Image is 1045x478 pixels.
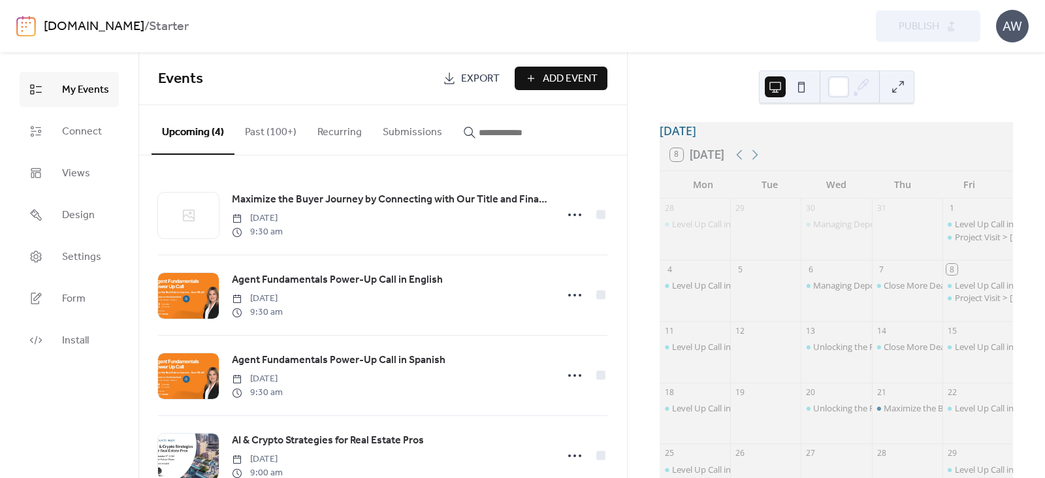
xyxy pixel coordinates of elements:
div: Level Up Call in English [942,218,1013,230]
div: Wed [803,171,870,198]
div: 30 [805,202,816,214]
div: 29 [946,448,957,459]
b: Starter [149,14,189,39]
div: 19 [735,387,746,398]
b: / [144,14,149,39]
div: Mon [670,171,737,198]
span: Maximize the Buyer Journey by Connecting with Our Title and Financial Network in English [232,192,549,208]
span: Export [461,71,500,87]
a: Export [433,67,509,90]
div: Thu [869,171,936,198]
div: Level Up Call in Spanish [660,218,730,230]
div: 8 [946,264,957,275]
div: Level Up Call in English [942,341,1013,353]
div: Project Visit > Seven Park [942,231,1013,243]
div: 20 [805,387,816,398]
div: Managing Deposits & Disbursements in English [801,218,871,230]
div: Level Up Call in Spanish [672,218,764,230]
span: [DATE] [232,453,283,466]
div: AW [996,10,1029,42]
div: Unlocking the Power of the Listing Center in Avex in Spanish [801,402,871,414]
span: Agent Fundamentals Power-Up Call in Spanish [232,353,445,368]
div: Unlocking the Power of the Listing Center in Avex in English [801,341,871,353]
span: Events [158,65,203,93]
div: Managing Deposits & Disbursements in English [813,218,997,230]
span: Connect [62,124,102,140]
a: [DOMAIN_NAME] [44,14,144,39]
button: Recurring [307,105,372,153]
span: Settings [62,249,101,265]
div: Close More Deals with EB-5: Alba Residences Selling Fast in Spanish [872,341,942,353]
a: Agent Fundamentals Power-Up Call in English [232,272,443,289]
div: Fri [936,171,1003,198]
span: 9:30 am [232,306,283,319]
span: [DATE] [232,372,283,386]
div: Level Up Call in English [942,279,1013,291]
span: Agent Fundamentals Power-Up Call in English [232,272,443,288]
div: Level Up Call in Spanish [660,464,730,475]
div: Level Up Call in English [955,464,1043,475]
div: Level Up Call in English [955,279,1043,291]
div: Tue [737,171,803,198]
a: Form [20,281,119,316]
div: Level Up Call in Spanish [660,279,730,291]
a: Maximize the Buyer Journey by Connecting with Our Title and Financial Network in English [232,191,549,208]
div: Managing Deposits & Disbursements in Spanish [813,279,1000,291]
button: Submissions [372,105,453,153]
a: Agent Fundamentals Power-Up Call in Spanish [232,352,445,369]
span: Views [62,166,90,182]
button: Upcoming (4) [152,105,234,155]
div: 25 [664,448,675,459]
div: Maximize the Buyer Journey by Connecting with Our Title and Financial Network in English [872,402,942,414]
a: Views [20,155,119,191]
div: 26 [735,448,746,459]
img: logo [16,16,36,37]
a: Connect [20,114,119,149]
div: 27 [805,448,816,459]
div: 14 [876,325,887,336]
span: My Events [62,82,109,98]
div: Level Up Call in Spanish [660,402,730,414]
div: Level Up Call in Spanish [672,341,764,353]
div: 13 [805,325,816,336]
a: AI & Crypto Strategies for Real Estate Pros [232,432,424,449]
div: 28 [664,202,675,214]
div: Level Up Call in Spanish [672,402,764,414]
div: 7 [876,264,887,275]
span: Design [62,208,95,223]
a: Design [20,197,119,232]
a: Install [20,323,119,358]
div: Close More Deals with EB-5: Alba Residences Selling Fast in English [872,279,942,291]
div: 5 [735,264,746,275]
div: 22 [946,387,957,398]
span: 9:30 am [232,225,283,239]
div: 31 [876,202,887,214]
span: Install [62,333,89,349]
div: 18 [664,387,675,398]
a: Settings [20,239,119,274]
div: 11 [664,325,675,336]
div: Level Up Call in English [955,341,1043,353]
button: Add Event [515,67,607,90]
div: 15 [946,325,957,336]
div: 21 [876,387,887,398]
span: Form [62,291,86,307]
span: Add Event [543,71,598,87]
div: Level Up Call in Spanish [672,464,764,475]
span: [DATE] [232,292,283,306]
div: Level Up Call in Spanish [672,279,764,291]
div: 28 [876,448,887,459]
div: Level Up Call in English [955,218,1043,230]
div: Level Up Call in English [942,464,1013,475]
div: 29 [735,202,746,214]
div: Managing Deposits & Disbursements in Spanish [801,279,871,291]
div: 1 [946,202,957,214]
div: 12 [735,325,746,336]
div: Level Up Call in English [955,402,1043,414]
button: Past (100+) [234,105,307,153]
span: [DATE] [232,212,283,225]
div: Level Up Call in Spanish [660,341,730,353]
span: AI & Crypto Strategies for Real Estate Pros [232,433,424,449]
div: [DATE] [660,122,1013,139]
